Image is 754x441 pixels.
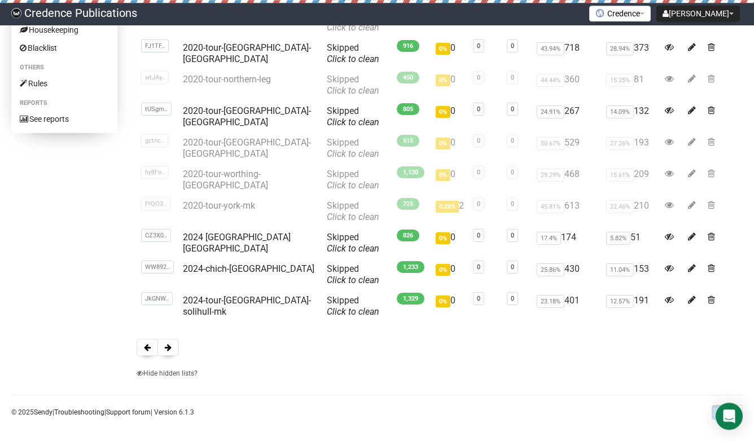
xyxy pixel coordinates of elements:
span: 805 [397,103,419,115]
span: WW892.. [141,261,174,274]
button: Credence [589,6,651,21]
td: 2 [431,196,468,227]
p: © 2025 | | | Version 6.1.3 [11,406,194,418]
td: 718 [532,38,602,69]
span: 725 [397,198,419,210]
span: FJ1TF.. [141,39,169,52]
a: Housekeeping [11,21,117,39]
a: Click to clean [327,243,379,254]
a: 0 [477,42,480,50]
a: Click to clean [327,22,379,33]
a: 0 [477,263,480,271]
td: 0 [431,290,468,322]
a: Hide hidden lists? [137,369,198,377]
td: 401 [532,290,602,322]
button: [PERSON_NAME] [656,6,740,21]
a: 0 [477,137,480,144]
td: 430 [532,259,602,290]
div: Open Intercom Messenger [716,403,743,430]
a: Click to clean [327,275,379,285]
span: 1,233 [397,261,424,273]
td: 0 [431,69,468,101]
a: Click to clean [327,306,379,317]
span: Skipped [327,232,379,254]
a: 0 [477,232,480,239]
span: Skipped [327,263,379,285]
span: 515 [397,135,419,147]
a: See reports [11,110,117,128]
a: 0 [511,105,514,113]
span: 12.57% [606,295,634,308]
span: JkGNW.. [141,292,173,305]
span: 27.26% [606,137,634,150]
span: 29.29% [537,169,564,182]
a: Click to clean [327,85,379,96]
span: hy8Fo.. [141,166,169,179]
a: Click to clean [327,180,379,191]
a: Click to clean [327,211,379,222]
span: 0% [436,74,450,86]
a: 2020-tour-[GEOGRAPHIC_DATA]-[GEOGRAPHIC_DATA] [183,137,311,159]
a: 2020-tour-[GEOGRAPHIC_DATA]-[GEOGRAPHIC_DATA] [183,105,311,127]
td: 0 [431,101,468,133]
a: 0 [477,74,480,81]
span: PiQO3.. [141,197,170,210]
span: 0.28% [436,201,459,213]
span: 17.4% [537,232,561,245]
span: 25.86% [537,263,564,276]
span: 11.04% [606,263,634,276]
a: 0 [477,295,480,302]
td: 193 [602,133,660,164]
span: Skipped [327,295,379,317]
span: 826 [397,230,419,241]
img: 014c4fb6c76d8aefd1845f33fd15ecf9 [11,8,21,18]
span: 45.81% [537,200,564,213]
a: 2024-tour-[GEOGRAPHIC_DATA]-solihull-mk [183,295,311,317]
img: favicons [595,8,604,17]
span: Skipped [327,74,379,96]
span: 23.18% [537,295,564,308]
a: 0 [511,263,514,271]
span: 0% [436,264,450,276]
span: 0% [436,138,450,149]
td: 81 [602,69,660,101]
span: 916 [397,40,419,52]
td: 360 [532,69,602,101]
td: 191 [602,290,660,322]
span: 15.25% [606,74,634,87]
td: 0 [431,133,468,164]
span: CZ3X0.. [141,229,171,242]
a: Blacklist [11,39,117,57]
td: 529 [532,133,602,164]
td: 0 [431,227,468,259]
li: Others [11,61,117,74]
td: 0 [431,164,468,196]
a: Support forum [106,408,151,416]
a: 2020-tour-[GEOGRAPHIC_DATA]-[GEOGRAPHIC_DATA] [183,42,311,64]
span: 50.67% [537,137,564,150]
a: 2020-tour-northern-leg [183,74,271,85]
td: 209 [602,164,660,196]
a: 2020-tour-worthing-[GEOGRAPHIC_DATA] [183,169,268,191]
span: 1,329 [397,293,424,305]
span: 22.46% [606,200,634,213]
span: gctnc.. [141,134,168,147]
span: 14.09% [606,105,634,118]
td: 373 [602,38,660,69]
a: 0 [511,169,514,176]
span: 43.94% [537,42,564,55]
a: Click to clean [327,117,379,127]
a: Click to clean [327,54,379,64]
span: 0% [436,106,450,118]
span: Skipped [327,42,379,64]
span: 0% [436,232,450,244]
span: 28.94% [606,42,634,55]
td: 210 [602,196,660,227]
span: 450 [397,72,419,83]
a: 0 [477,169,480,176]
td: 613 [532,196,602,227]
span: 15.61% [606,169,634,182]
td: 267 [532,101,602,133]
a: Sendy [34,408,52,416]
span: 24.91% [537,105,564,118]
